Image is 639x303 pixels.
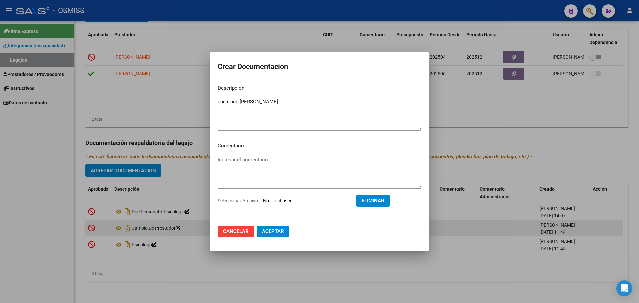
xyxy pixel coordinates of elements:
h2: Crear Documentacion [218,60,421,73]
button: Aceptar [257,226,289,237]
p: Descripcion [218,84,421,92]
div: Open Intercom Messenger [616,280,632,296]
span: Cancelar [223,228,249,234]
span: Eliminar [362,198,384,204]
span: Aceptar [262,228,284,234]
button: Cancelar [218,226,254,237]
p: Comentario [218,142,421,150]
span: Seleccionar Archivo [218,198,258,203]
button: Eliminar [356,195,390,207]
